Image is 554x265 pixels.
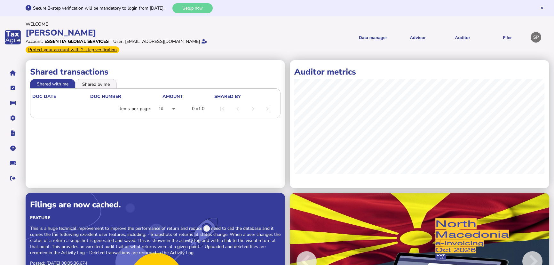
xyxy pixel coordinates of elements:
menu: navigate products [278,29,528,45]
div: 0 of 0 [192,106,204,112]
i: Email verified [202,39,207,44]
div: Items per page: [118,106,151,112]
div: Essentia Global Services [44,38,109,44]
div: Amount [162,93,183,100]
div: Secure 2-step verification will be mandatory to login from [DATE]. [33,5,171,11]
button: Data manager [6,96,20,110]
h1: Auditor metrics [294,66,545,77]
div: Filings are now cached. [30,199,281,210]
button: Home [6,66,20,80]
button: Auditor [442,29,483,45]
div: | [110,38,112,44]
div: [EMAIL_ADDRESS][DOMAIN_NAME] [125,38,200,44]
div: From Oct 1, 2025, 2-step verification will be required to login. Set it up now... [26,46,119,53]
div: [PERSON_NAME] [26,27,275,38]
li: Shared with me [30,79,75,88]
button: Sign out [6,172,20,185]
h1: Shared transactions [30,66,281,77]
div: doc date [32,93,90,100]
button: Hide message [540,6,544,10]
div: shared by [214,93,241,100]
div: shared by [214,93,277,100]
div: doc number [90,93,162,100]
button: Shows a dropdown of Data manager options [353,29,393,45]
button: Filer [487,29,527,45]
div: doc number [90,93,121,100]
button: Developer hub links [6,126,20,140]
div: Feature [30,215,281,221]
button: Shows a dropdown of VAT Advisor options [398,29,438,45]
button: Manage settings [6,111,20,125]
div: User: [113,38,123,44]
li: Shared by me [75,79,117,88]
div: doc date [32,93,56,100]
div: Welcome [26,21,275,27]
button: Tasks [6,81,20,95]
div: Amount [162,93,214,100]
button: Help pages [6,141,20,155]
div: Profile settings [531,32,541,43]
div: Account: [26,38,43,44]
p: This is a huge technical improvement to improve the performance of return and reduce the need to ... [30,225,281,256]
button: Raise a support ticket [6,157,20,170]
button: Setup now [172,3,213,13]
